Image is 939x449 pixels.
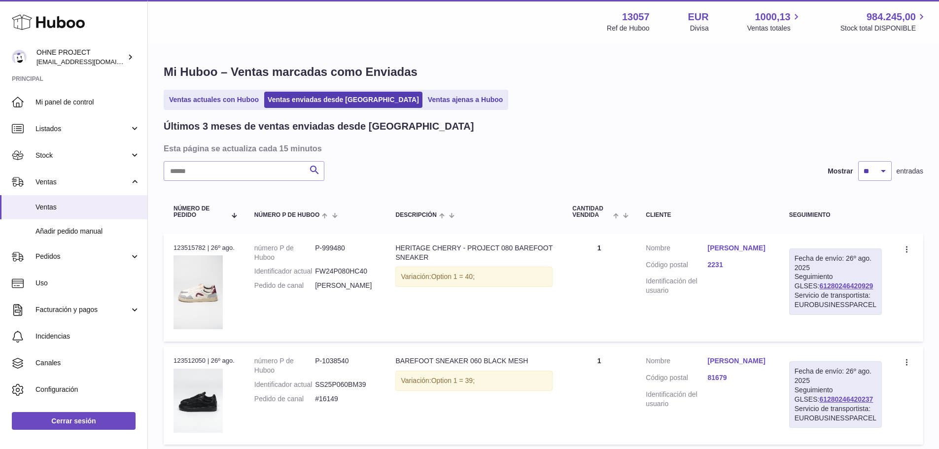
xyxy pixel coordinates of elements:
div: Seguimiento GLSES: [789,361,882,428]
dt: Identificación del usuario [646,276,707,295]
a: Cerrar sesión [12,412,136,430]
span: Option 1 = 39; [431,377,475,384]
div: Servicio de transportista: EUROBUSINESSPARCEL [795,404,876,423]
div: BAREFOOT SNEAKER 060 BLACK MESH [395,356,553,366]
a: 81679 [708,373,769,382]
h1: Mi Huboo – Ventas marcadas como Enviadas [164,64,923,80]
a: Ventas enviadas desde [GEOGRAPHIC_DATA] [264,92,422,108]
span: Ventas [35,203,140,212]
dt: Código postal [646,260,707,272]
span: Stock [35,151,130,160]
span: 1000,13 [755,10,790,24]
span: [EMAIL_ADDRESS][DOMAIN_NAME] [36,58,145,66]
div: Seguimiento GLSES: [789,248,882,315]
div: 123512050 | 26º ago. [174,356,235,365]
div: Servicio de transportista: EUROBUSINESSPARCEL [795,291,876,310]
span: entradas [897,167,923,176]
dt: número P de Huboo [254,356,315,375]
dt: Identificador actual [254,380,315,389]
img: CHERRY.png [174,255,223,329]
dt: Código postal [646,373,707,385]
span: Ventas totales [747,24,802,33]
dt: Identificación del usuario [646,390,707,409]
span: Option 1 = 40; [431,273,475,280]
span: Uso [35,278,140,288]
div: Ref de Huboo [607,24,649,33]
h3: Esta página se actualiza cada 15 minutos [164,143,921,154]
span: Canales [35,358,140,368]
dt: Nombre [646,243,707,255]
span: Facturación y pagos [35,305,130,314]
a: 61280246420237 [819,395,873,403]
dt: Pedido de canal [254,394,315,404]
span: 984.245,00 [867,10,916,24]
h2: Últimos 3 meses de ventas enviadas desde [GEOGRAPHIC_DATA] [164,120,474,133]
dt: Pedido de canal [254,281,315,290]
span: Pedidos [35,252,130,261]
img: 060BLACKMESHSMALL.jpg [174,369,223,433]
td: 1 [562,234,636,342]
span: Descripción [395,212,436,218]
dd: #16149 [315,394,376,404]
dd: P-1038540 [315,356,376,375]
div: Variación: [395,267,553,287]
td: 1 [562,346,636,445]
div: Seguimiento [789,212,882,218]
a: [PERSON_NAME] [708,356,769,366]
a: Ventas actuales con Huboo [166,92,262,108]
dt: número P de Huboo [254,243,315,262]
a: 61280246420929 [819,282,873,290]
span: Ventas [35,177,130,187]
span: Stock total DISPONIBLE [840,24,927,33]
dd: [PERSON_NAME] [315,281,376,290]
dd: SS25P060BM39 [315,380,376,389]
div: Cliente [646,212,769,218]
div: Fecha de envío: 26º ago. 2025 [795,367,876,385]
dd: FW24P080HC40 [315,267,376,276]
span: Mi panel de control [35,98,140,107]
img: internalAdmin-13057@internal.huboo.com [12,50,27,65]
span: Configuración [35,385,140,394]
a: 2231 [708,260,769,270]
div: Divisa [690,24,709,33]
span: Cantidad vendida [572,206,611,218]
span: Incidencias [35,332,140,341]
strong: 13057 [622,10,650,24]
div: 123515782 | 26º ago. [174,243,235,252]
a: Ventas ajenas a Huboo [424,92,507,108]
dt: Nombre [646,356,707,368]
span: Listados [35,124,130,134]
dd: P-999480 [315,243,376,262]
span: número P de Huboo [254,212,319,218]
span: Añadir pedido manual [35,227,140,236]
strong: EUR [688,10,709,24]
dt: Identificador actual [254,267,315,276]
a: 984.245,00 Stock total DISPONIBLE [840,10,927,33]
span: Número de pedido [174,206,226,218]
div: HERITAGE CHERRY - PROJECT 080 BAREFOOT SNEAKER [395,243,553,262]
div: Fecha de envío: 26º ago. 2025 [795,254,876,273]
label: Mostrar [828,167,853,176]
a: [PERSON_NAME] [708,243,769,253]
div: Variación: [395,371,553,391]
a: 1000,13 Ventas totales [747,10,802,33]
div: OHNE PROJECT [36,48,125,67]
